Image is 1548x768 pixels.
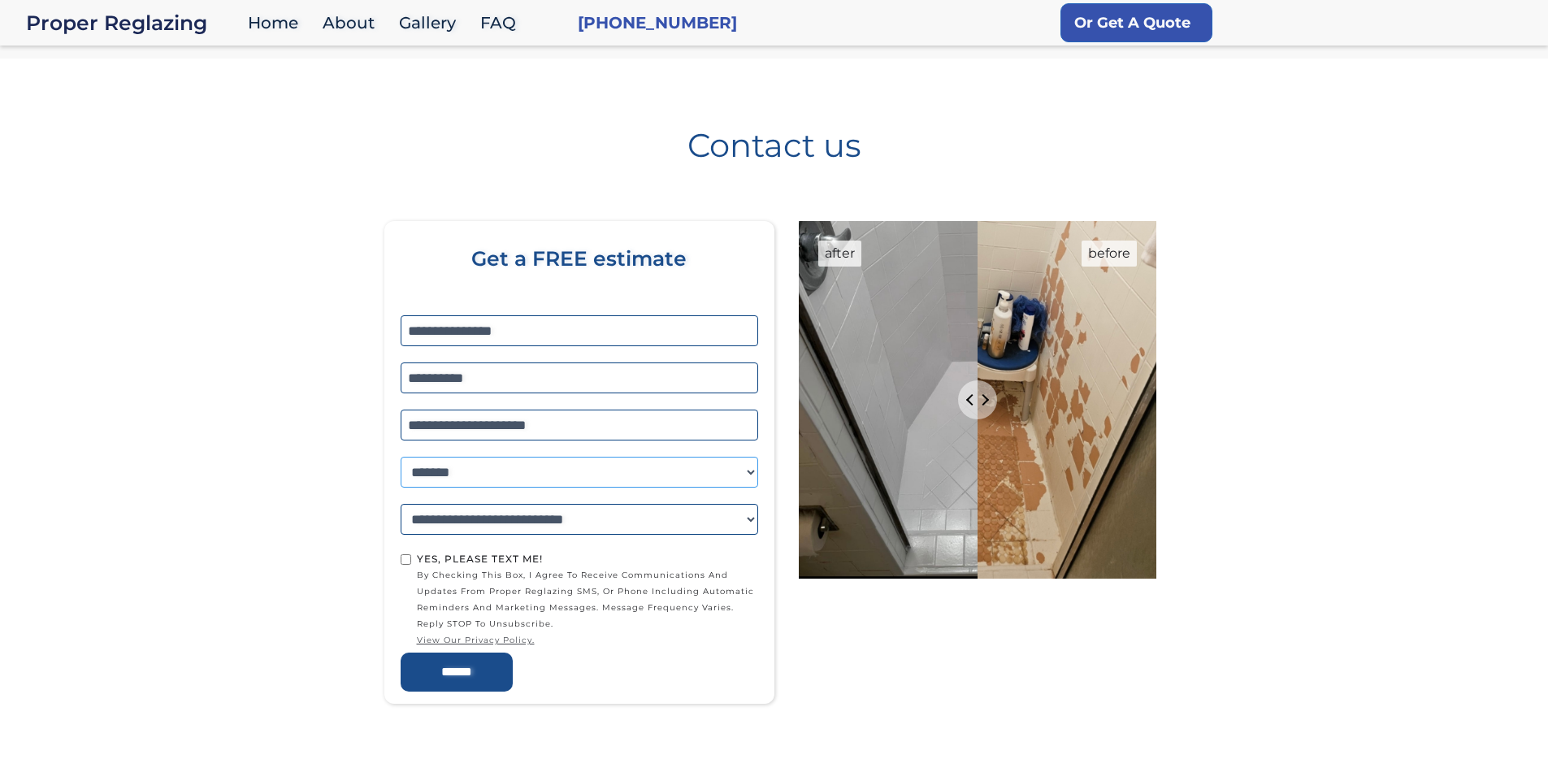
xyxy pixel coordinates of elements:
div: Yes, Please text me! [417,551,758,567]
div: Proper Reglazing [26,11,240,34]
input: Yes, Please text me!by checking this box, I agree to receive communications and updates from Prop... [401,554,411,565]
a: [PHONE_NUMBER] [578,11,737,34]
span: by checking this box, I agree to receive communications and updates from Proper Reglazing SMS, or... [417,567,758,649]
a: Home [240,6,314,41]
a: Or Get A Quote [1060,3,1212,42]
a: Gallery [391,6,472,41]
a: About [314,6,391,41]
div: Get a FREE estimate [401,247,758,315]
a: FAQ [472,6,532,41]
a: home [26,11,240,34]
a: view our privacy policy. [417,632,758,649]
form: Home page form [392,247,766,692]
h1: Contact us [24,116,1524,162]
